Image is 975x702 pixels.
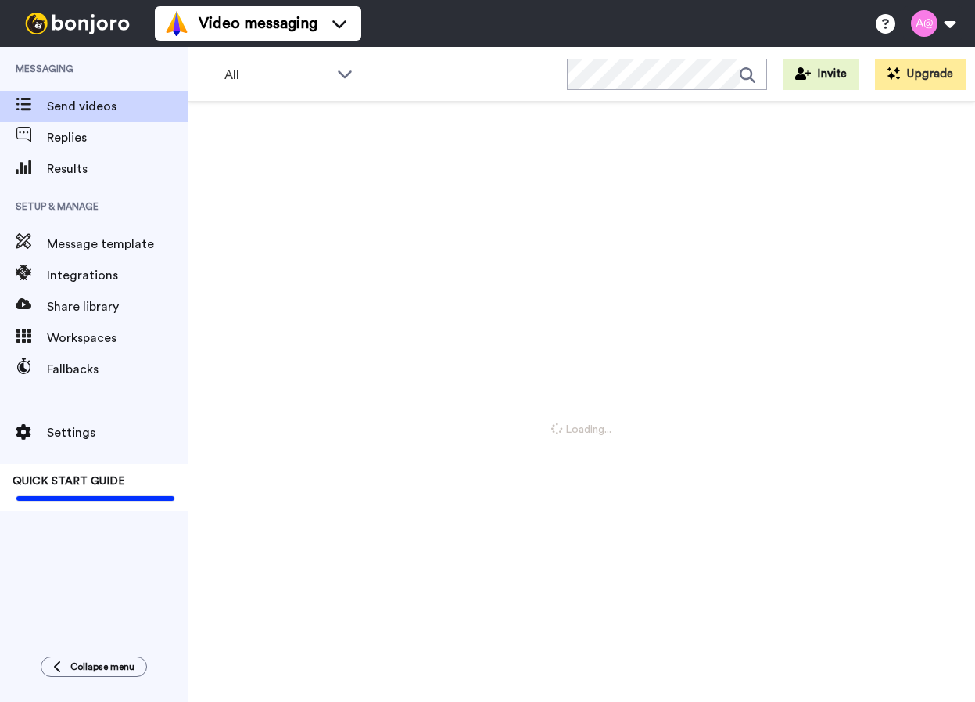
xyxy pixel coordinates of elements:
span: Send videos [47,97,188,116]
span: Results [47,160,188,178]
span: Fallbacks [47,360,188,379]
button: Collapse menu [41,657,147,677]
button: Invite [783,59,859,90]
span: Share library [47,297,188,316]
span: Integrations [47,266,188,285]
button: Upgrade [875,59,966,90]
span: QUICK START GUIDE [13,476,125,487]
span: Message template [47,235,188,254]
img: bj-logo-header-white.svg [19,13,136,34]
span: Video messaging [199,13,317,34]
span: Loading... [551,422,611,437]
img: vm-color.svg [164,11,189,36]
span: Replies [47,128,188,147]
span: Settings [47,423,188,442]
span: All [224,66,329,85]
span: Collapse menu [70,661,134,673]
span: Workspaces [47,329,188,347]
